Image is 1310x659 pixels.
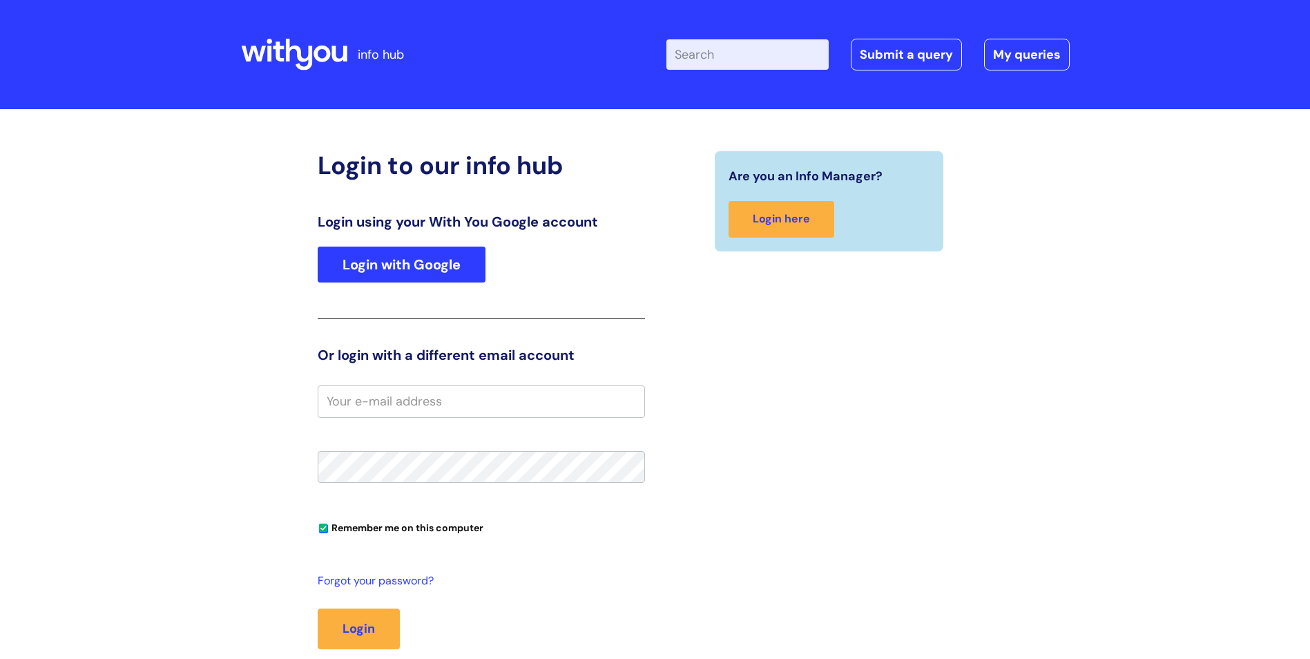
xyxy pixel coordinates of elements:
[318,571,638,591] a: Forgot your password?
[318,519,483,534] label: Remember me on this computer
[318,151,645,180] h2: Login to our info hub
[318,347,645,363] h3: Or login with a different email account
[318,385,645,417] input: Your e-mail address
[318,609,400,649] button: Login
[851,39,962,70] a: Submit a query
[729,201,834,238] a: Login here
[358,44,404,66] p: info hub
[984,39,1070,70] a: My queries
[666,39,829,70] input: Search
[319,524,328,533] input: Remember me on this computer
[318,247,485,283] a: Login with Google
[318,516,645,538] div: You can uncheck this option if you're logging in from a shared device
[729,165,883,187] span: Are you an Info Manager?
[318,213,645,230] h3: Login using your With You Google account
